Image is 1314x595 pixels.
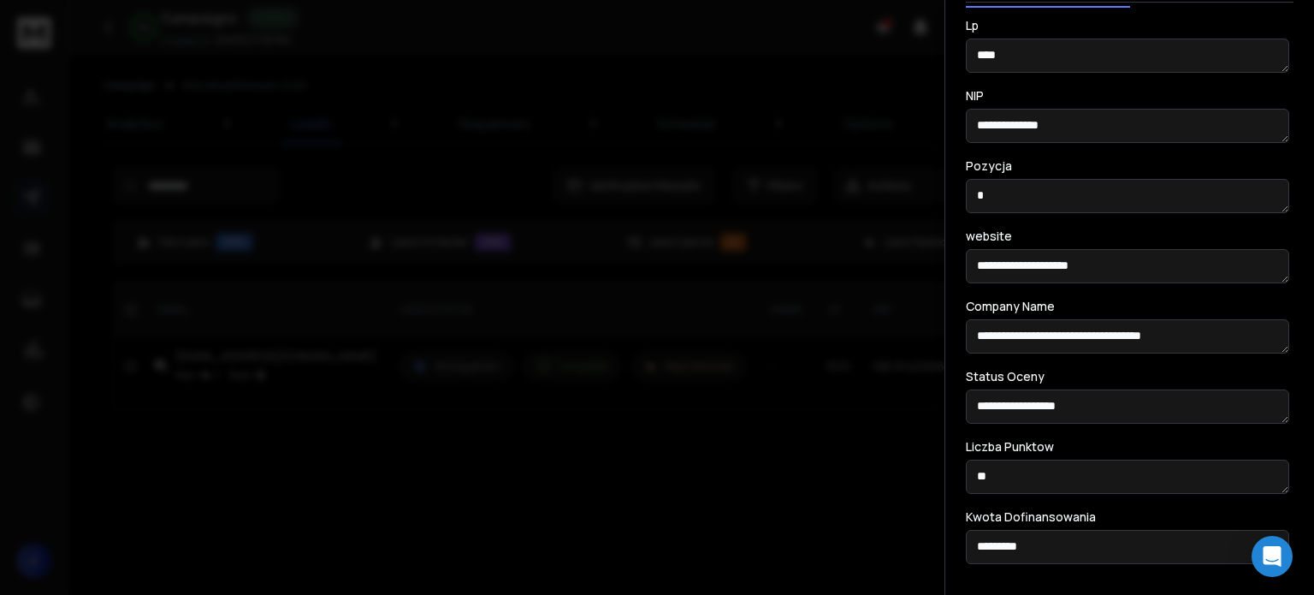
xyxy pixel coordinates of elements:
[966,300,1055,312] label: Company Name
[966,371,1045,383] label: Status Oceny
[966,511,1096,523] label: Kwota Dofinansowania
[1252,536,1293,577] div: Open Intercom Messenger
[966,90,984,102] label: NIP
[966,160,1012,172] label: Pozycja
[966,20,979,32] label: Lp
[966,230,1012,242] label: website
[966,441,1054,453] label: Liczba Punktow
